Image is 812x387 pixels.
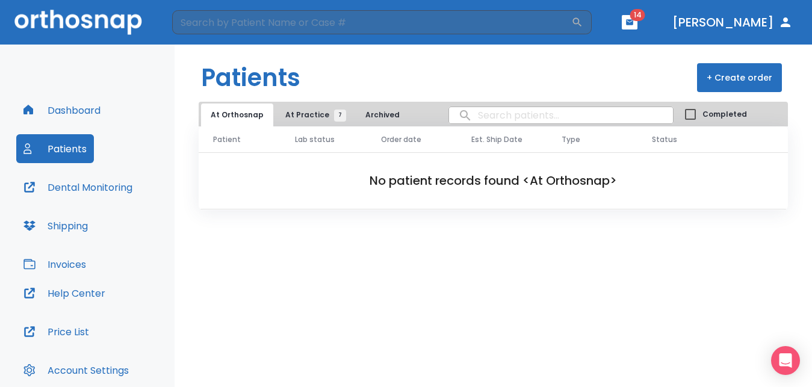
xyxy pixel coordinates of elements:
span: Est. Ship Date [471,134,522,145]
button: Price List [16,317,96,346]
span: Type [562,134,580,145]
button: Invoices [16,250,93,279]
input: Search by Patient Name or Case # [172,10,571,34]
span: Lab status [295,134,335,145]
button: + Create order [697,63,782,92]
button: Patients [16,134,94,163]
h2: No patient records found <At Orthosnap> [218,172,769,190]
button: Account Settings [16,356,136,385]
span: At Practice [285,110,340,120]
img: Orthosnap [14,10,142,34]
span: 14 [630,9,645,21]
div: Open Intercom Messenger [771,346,800,375]
span: Order date [381,134,421,145]
button: Dental Monitoring [16,173,140,202]
button: Shipping [16,211,95,240]
span: Completed [702,109,747,120]
span: Status [652,134,677,145]
button: Help Center [16,279,113,308]
button: Dashboard [16,96,108,125]
button: At Orthosnap [201,104,273,126]
h1: Patients [201,60,300,96]
div: tabs [201,104,415,126]
button: Archived [352,104,412,126]
button: [PERSON_NAME] [668,11,798,33]
span: Patient [213,134,241,145]
span: 7 [334,110,346,122]
input: search [449,104,673,127]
